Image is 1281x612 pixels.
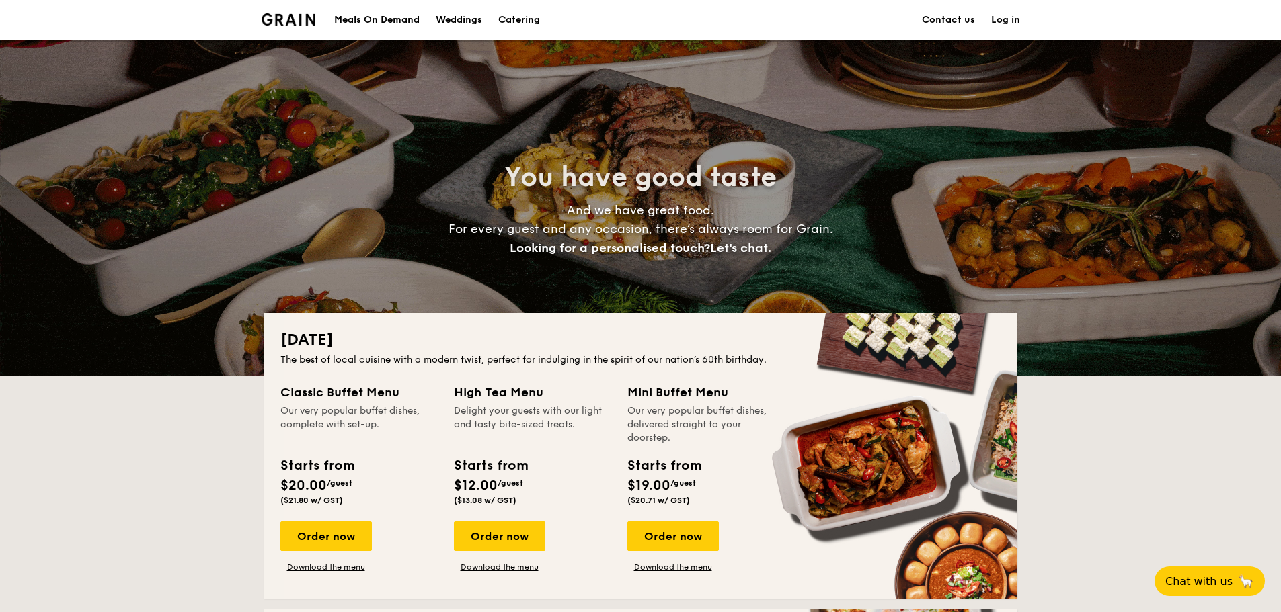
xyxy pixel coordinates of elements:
[627,496,690,505] span: ($20.71 w/ GST)
[1238,574,1254,589] span: 🦙
[280,383,438,402] div: Classic Buffet Menu
[454,383,611,402] div: High Tea Menu
[1165,575,1233,588] span: Chat with us
[454,455,527,476] div: Starts from
[454,404,611,445] div: Delight your guests with our light and tasty bite-sized treats.
[262,13,316,26] a: Logotype
[454,496,516,505] span: ($13.08 w/ GST)
[449,203,833,255] span: And we have great food. For every guest and any occasion, there’s always room for Grain.
[510,241,710,255] span: Looking for a personalised touch?
[710,241,771,255] span: Let's chat.
[670,478,696,488] span: /guest
[280,329,1001,351] h2: [DATE]
[627,383,785,402] div: Mini Buffet Menu
[504,161,777,193] span: You have good taste
[1155,566,1265,596] button: Chat with us🦙
[627,562,719,572] a: Download the menu
[280,496,343,505] span: ($21.80 w/ GST)
[627,404,785,445] div: Our very popular buffet dishes, delivered straight to your doorstep.
[280,353,1001,367] div: The best of local cuisine with a modern twist, perfect for indulging in the spirit of our nation’...
[327,478,352,488] span: /guest
[280,455,354,476] div: Starts from
[627,478,670,494] span: $19.00
[454,521,545,551] div: Order now
[262,13,316,26] img: Grain
[454,562,545,572] a: Download the menu
[280,404,438,445] div: Our very popular buffet dishes, complete with set-up.
[454,478,498,494] span: $12.00
[280,521,372,551] div: Order now
[498,478,523,488] span: /guest
[627,455,701,476] div: Starts from
[627,521,719,551] div: Order now
[280,562,372,572] a: Download the menu
[280,478,327,494] span: $20.00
